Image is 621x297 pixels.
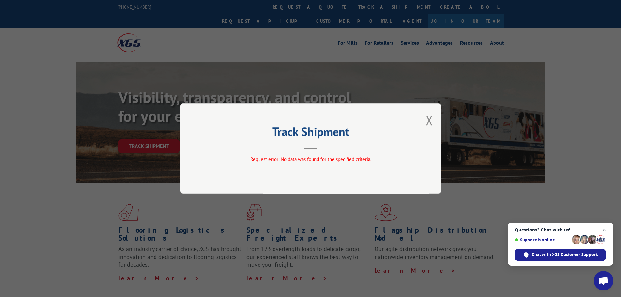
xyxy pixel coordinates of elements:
span: Request error: No data was found for the specified criteria. [250,156,371,162]
span: Questions? Chat with us! [515,227,606,232]
div: Chat with XGS Customer Support [515,249,606,261]
span: Chat with XGS Customer Support [532,252,598,258]
span: Close chat [600,226,608,234]
span: Support is online [515,237,569,242]
h2: Track Shipment [213,127,408,140]
button: Close modal [426,111,433,129]
div: Open chat [594,271,613,290]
